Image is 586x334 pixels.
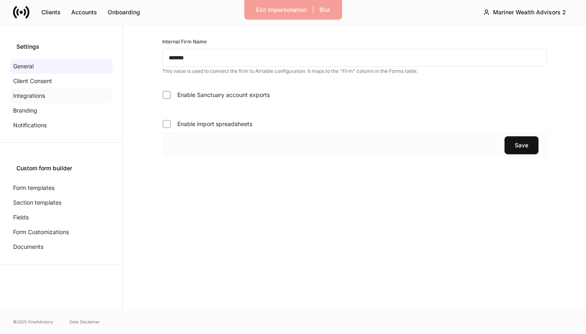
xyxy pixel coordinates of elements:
[515,141,528,149] div: Save
[36,6,66,19] button: Clients
[256,6,307,14] div: Exit Impersonation
[13,318,53,325] span: © 2025 OneAdvisory
[41,8,61,16] div: Clients
[13,213,29,221] p: Fields
[102,6,145,19] button: Onboarding
[13,184,54,192] p: Form templates
[13,92,45,100] p: Integrations
[13,228,69,236] p: Form Customizations
[251,3,312,16] button: Exit Impersonation
[13,199,61,207] p: Section templates
[476,5,573,20] button: Mariner Wealth Advisors 2
[16,43,106,51] div: Settings
[13,106,37,115] p: Branding
[10,88,113,103] a: Integrations
[177,120,252,128] span: Enable import spreadsheets
[13,77,52,85] p: Client Consent
[13,121,47,129] p: Notifications
[10,195,113,210] a: Section templates
[319,6,330,14] div: Blur
[108,8,140,16] div: Onboarding
[314,3,335,16] button: Blur
[13,62,34,70] p: General
[71,8,97,16] div: Accounts
[10,239,113,254] a: Documents
[10,118,113,133] a: Notifications
[10,225,113,239] a: Form Customizations
[66,6,102,19] button: Accounts
[10,210,113,225] a: Fields
[177,91,270,99] span: Enable Sanctuary account exports
[10,181,113,195] a: Form templates
[10,103,113,118] a: Branding
[70,318,100,325] a: Data Disclaimer
[10,74,113,88] a: Client Consent
[13,243,43,251] p: Documents
[493,8,566,16] div: Mariner Wealth Advisors 2
[162,68,547,74] p: This value is used to connect the firm to Airtable configuration. It maps to the "Firm" column in...
[10,59,113,74] a: General
[505,136,538,154] button: Save
[16,164,106,172] div: Custom form builder
[162,38,207,45] h6: Internal Firm Name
